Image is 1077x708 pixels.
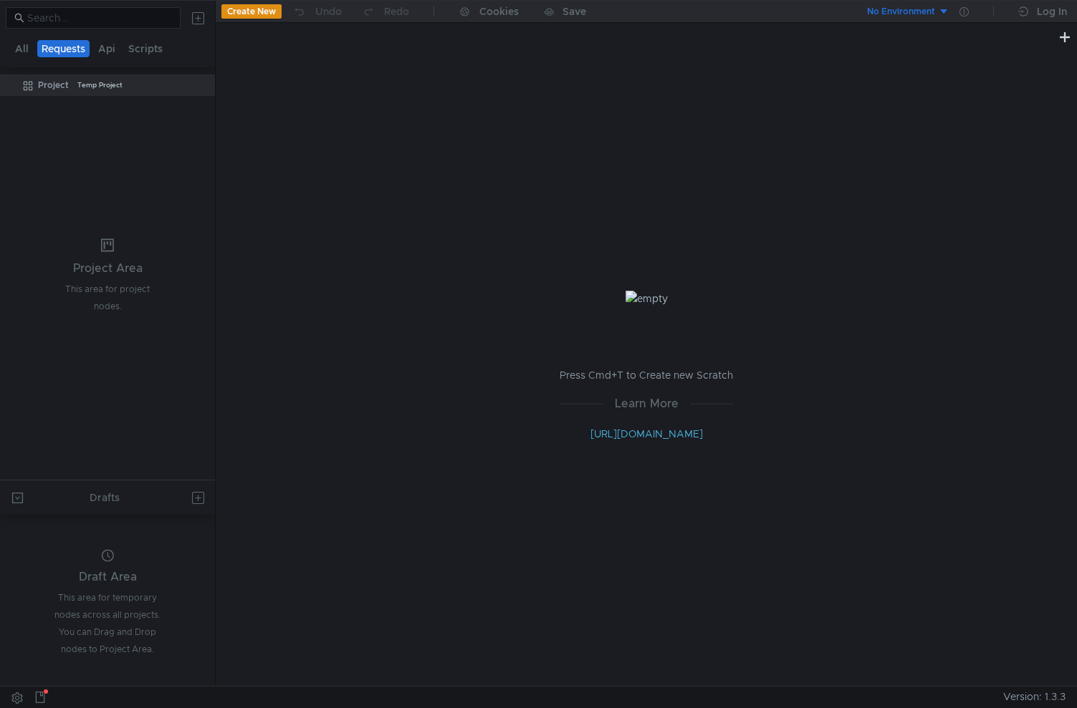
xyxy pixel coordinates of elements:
div: No Environment [867,5,935,19]
div: Redo [384,3,409,20]
div: Cookies [479,3,519,20]
div: Undo [315,3,342,20]
button: Requests [37,40,90,57]
img: empty [626,291,668,306]
div: Drafts [90,489,120,506]
span: Version: 1.3.3 [1003,687,1066,707]
button: Create New [221,4,282,19]
input: Search... [27,10,172,26]
div: Save [563,6,586,16]
button: Redo [352,1,419,22]
button: Undo [282,1,352,22]
div: Log In [1037,3,1067,20]
a: [URL][DOMAIN_NAME] [590,427,703,440]
span: Learn More [603,394,690,412]
button: Api [94,40,120,57]
div: Temp Project [77,74,123,96]
button: Scripts [124,40,167,57]
button: All [11,40,33,57]
div: Project [38,74,69,96]
p: Press Cmd+T to Create new Scratch [560,367,733,384]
